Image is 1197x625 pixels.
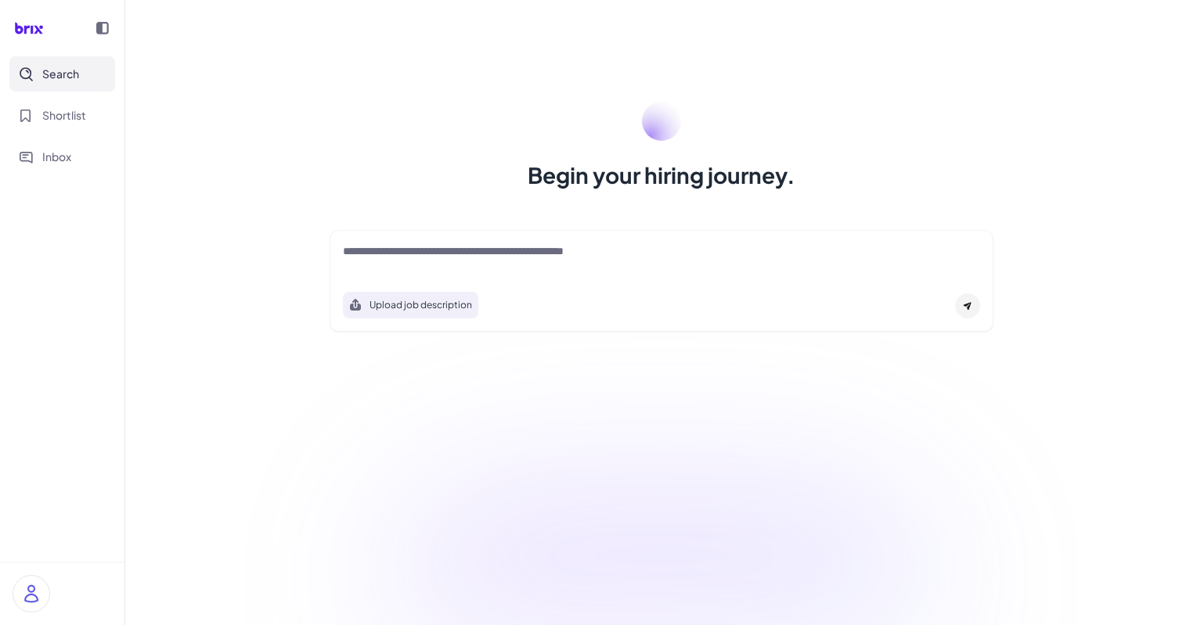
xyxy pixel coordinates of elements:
h1: Begin your hiring journey. [528,160,795,191]
button: Inbox [9,139,115,174]
span: Inbox [42,149,71,165]
img: user_logo.png [13,576,49,612]
span: Shortlist [42,107,86,124]
button: Search using job description [343,292,478,318]
span: Search [42,66,79,82]
button: Shortlist [9,98,115,133]
button: Search [9,56,115,92]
